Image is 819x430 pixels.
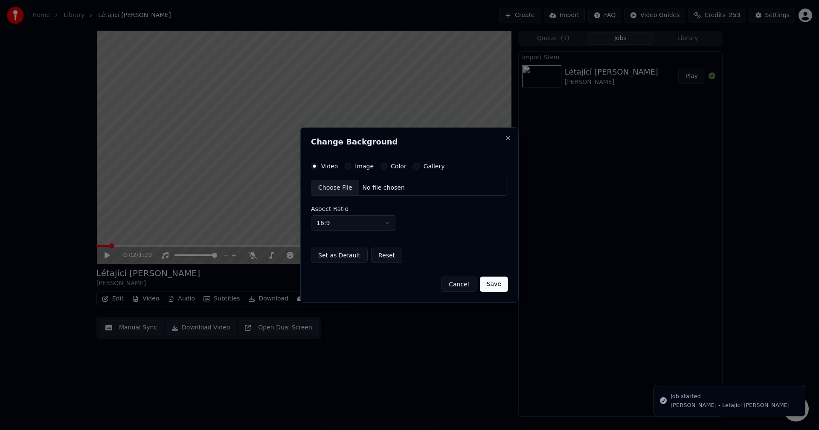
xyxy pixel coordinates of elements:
h2: Change Background [311,138,508,146]
button: Reset [371,248,402,263]
label: Gallery [424,163,445,169]
button: Save [480,277,508,292]
label: Video [321,163,338,169]
div: Choose File [311,180,359,196]
label: Color [391,163,407,169]
button: Cancel [441,277,476,292]
div: No file chosen [359,184,408,192]
label: Image [355,163,374,169]
button: Set as Default [311,248,368,263]
label: Aspect Ratio [311,206,508,212]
